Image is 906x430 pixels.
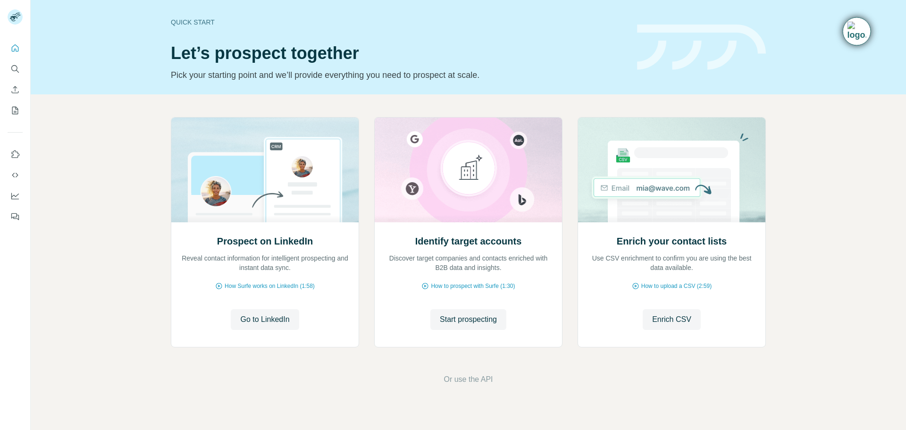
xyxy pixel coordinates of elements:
[617,235,727,248] h2: Enrich your contact lists
[171,17,626,27] div: Quick start
[641,282,712,290] span: How to upload a CSV (2:59)
[171,44,626,63] h1: Let’s prospect together
[171,68,626,82] p: Pick your starting point and we’ll provide everything you need to prospect at scale.
[231,309,299,330] button: Go to LinkedIn
[8,167,23,184] button: Use Surfe API
[171,118,359,222] img: Prospect on LinkedIn
[8,102,23,119] button: My lists
[415,235,522,248] h2: Identify target accounts
[384,253,553,272] p: Discover target companies and contacts enriched with B2B data and insights.
[578,118,766,222] img: Enrich your contact lists
[430,309,506,330] button: Start prospecting
[225,282,315,290] span: How Surfe works on LinkedIn (1:58)
[431,282,515,290] span: How to prospect with Surfe (1:30)
[217,235,313,248] h2: Prospect on LinkedIn
[847,21,866,42] img: Timeline extension
[8,208,23,225] button: Feedback
[637,25,766,70] img: banner
[181,253,349,272] p: Reveal contact information for intelligent prospecting and instant data sync.
[240,314,289,325] span: Go to LinkedIn
[652,314,691,325] span: Enrich CSV
[643,309,701,330] button: Enrich CSV
[8,146,23,163] button: Use Surfe on LinkedIn
[8,40,23,57] button: Quick start
[444,374,493,385] button: Or use the API
[374,118,562,222] img: Identify target accounts
[8,60,23,77] button: Search
[8,81,23,98] button: Enrich CSV
[8,187,23,204] button: Dashboard
[587,253,756,272] p: Use CSV enrichment to confirm you are using the best data available.
[440,314,497,325] span: Start prospecting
